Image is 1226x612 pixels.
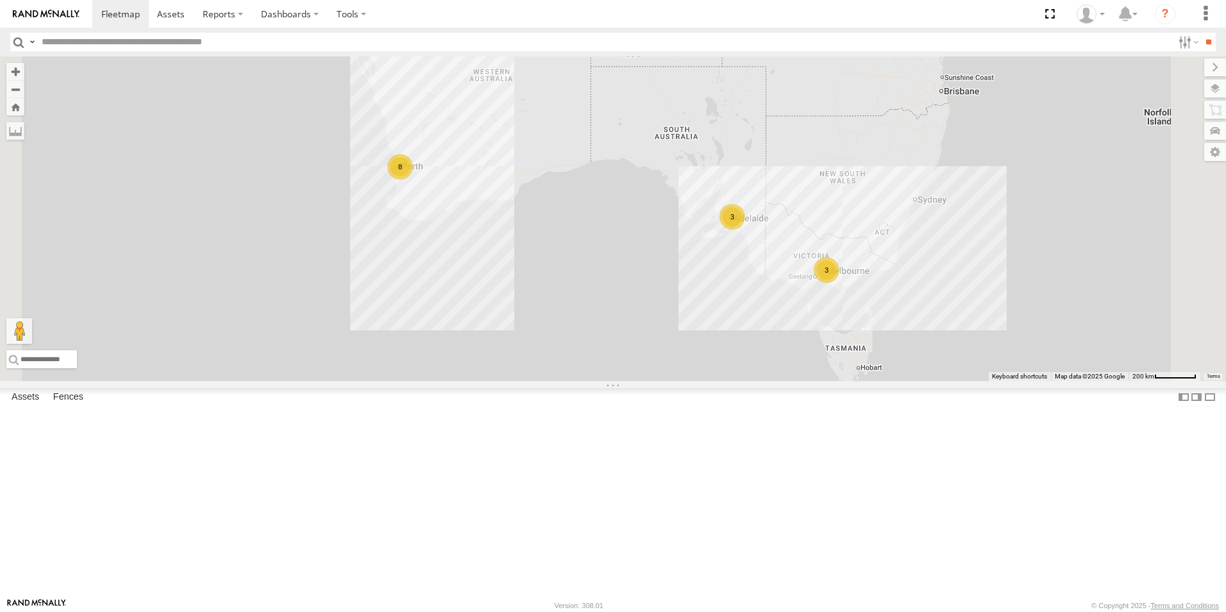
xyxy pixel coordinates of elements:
[1072,4,1109,24] div: Kaitlin Tomsett
[1091,602,1219,609] div: © Copyright 2025 -
[814,257,839,283] div: 3
[1177,388,1190,407] label: Dock Summary Table to the Left
[1190,388,1203,407] label: Dock Summary Table to the Right
[387,154,413,180] div: 8
[555,602,603,609] div: Version: 308.01
[6,63,24,80] button: Zoom in
[13,10,80,19] img: rand-logo.svg
[1132,373,1154,380] span: 200 km
[1204,388,1216,407] label: Hide Summary Table
[1204,143,1226,161] label: Map Settings
[6,318,32,344] button: Drag Pegman onto the map to open Street View
[47,388,90,406] label: Fences
[5,388,46,406] label: Assets
[6,98,24,115] button: Zoom Home
[1151,602,1219,609] a: Terms and Conditions
[27,33,37,51] label: Search Query
[992,372,1047,381] button: Keyboard shortcuts
[719,204,745,230] div: 3
[6,80,24,98] button: Zoom out
[1129,372,1200,381] button: Map Scale: 200 km per 62 pixels
[7,599,66,612] a: Visit our Website
[1055,373,1125,380] span: Map data ©2025 Google
[1155,4,1175,24] i: ?
[1173,33,1201,51] label: Search Filter Options
[1207,374,1220,379] a: Terms (opens in new tab)
[6,122,24,140] label: Measure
